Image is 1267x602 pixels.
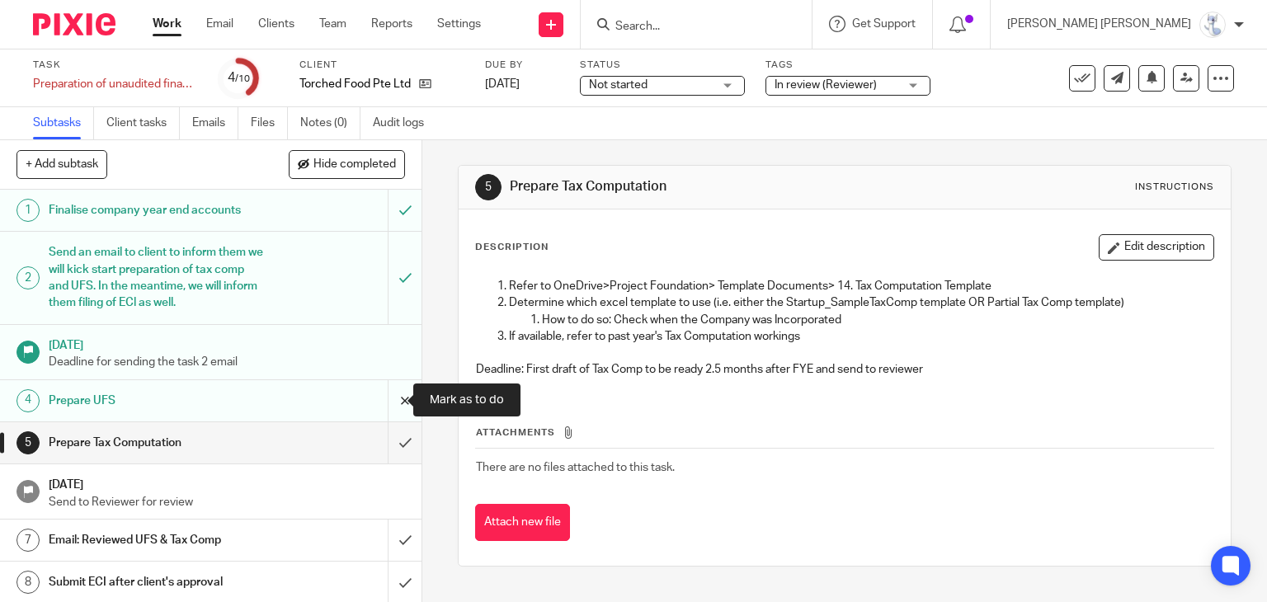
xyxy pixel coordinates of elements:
span: Attachments [476,428,555,437]
a: Client tasks [106,107,180,139]
img: images.jfif [1199,12,1226,38]
span: Get Support [852,18,916,30]
h1: Send an email to client to inform them we will kick start preparation of tax comp and UFS. In the... [49,240,264,315]
a: Audit logs [373,107,436,139]
a: Subtasks [33,107,94,139]
a: Settings [437,16,481,32]
label: Task [33,59,198,72]
a: Notes (0) [300,107,360,139]
button: Edit description [1099,234,1214,261]
div: 2 [16,266,40,289]
span: Hide completed [313,158,396,172]
div: Instructions [1135,181,1214,194]
div: 5 [475,174,502,200]
button: Attach new file [475,504,570,541]
img: Pixie [33,13,115,35]
h1: Prepare Tax Computation [510,178,879,195]
label: Client [299,59,464,72]
p: Refer to OneDrive>Project Foundation> Template Documents> 14. Tax Computation Template [509,278,1214,294]
h1: Submit ECI after client's approval [49,570,264,595]
span: Not started [589,79,648,91]
p: Description [475,241,549,254]
h1: [DATE] [49,333,405,354]
div: 5 [16,431,40,454]
small: /10 [235,74,250,83]
a: Email [206,16,233,32]
h1: Prepare Tax Computation [49,430,264,455]
p: Torched Food Pte Ltd [299,76,411,92]
h1: Finalise company year end accounts [49,198,264,223]
div: 8 [16,571,40,594]
p: [PERSON_NAME] [PERSON_NAME] [1007,16,1191,32]
label: Tags [765,59,930,72]
button: Hide completed [289,150,405,178]
p: Deadline for sending the task 2 email [49,354,405,370]
h1: [DATE] [49,473,405,493]
p: If available, refer to past year's Tax Computation workings [509,328,1214,345]
p: How to do so: Check when the Company was Incorporated [542,312,1214,328]
span: [DATE] [485,78,520,90]
input: Search [614,20,762,35]
a: Team [319,16,346,32]
span: There are no files attached to this task. [476,462,675,473]
label: Status [580,59,745,72]
div: 1 [16,199,40,222]
button: + Add subtask [16,150,107,178]
a: Emails [192,107,238,139]
div: 7 [16,529,40,552]
div: 4 [228,68,250,87]
label: Due by [485,59,559,72]
p: Deadline: First draft of Tax Comp to be ready 2.5 months after FYE and send to reviewer [476,361,1214,378]
p: Send to Reviewer for review [49,494,405,510]
a: Clients [258,16,294,32]
p: Determine which excel template to use (i.e. either the Startup_SampleTaxComp template OR Partial ... [509,294,1214,311]
h1: Prepare UFS [49,388,264,413]
span: In review (Reviewer) [775,79,877,91]
div: 4 [16,389,40,412]
h1: Email: Reviewed UFS & Tax Comp [49,528,264,553]
a: Work [153,16,181,32]
div: Preparation of unaudited financial statements and tax computation [33,76,198,92]
a: Reports [371,16,412,32]
a: Files [251,107,288,139]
